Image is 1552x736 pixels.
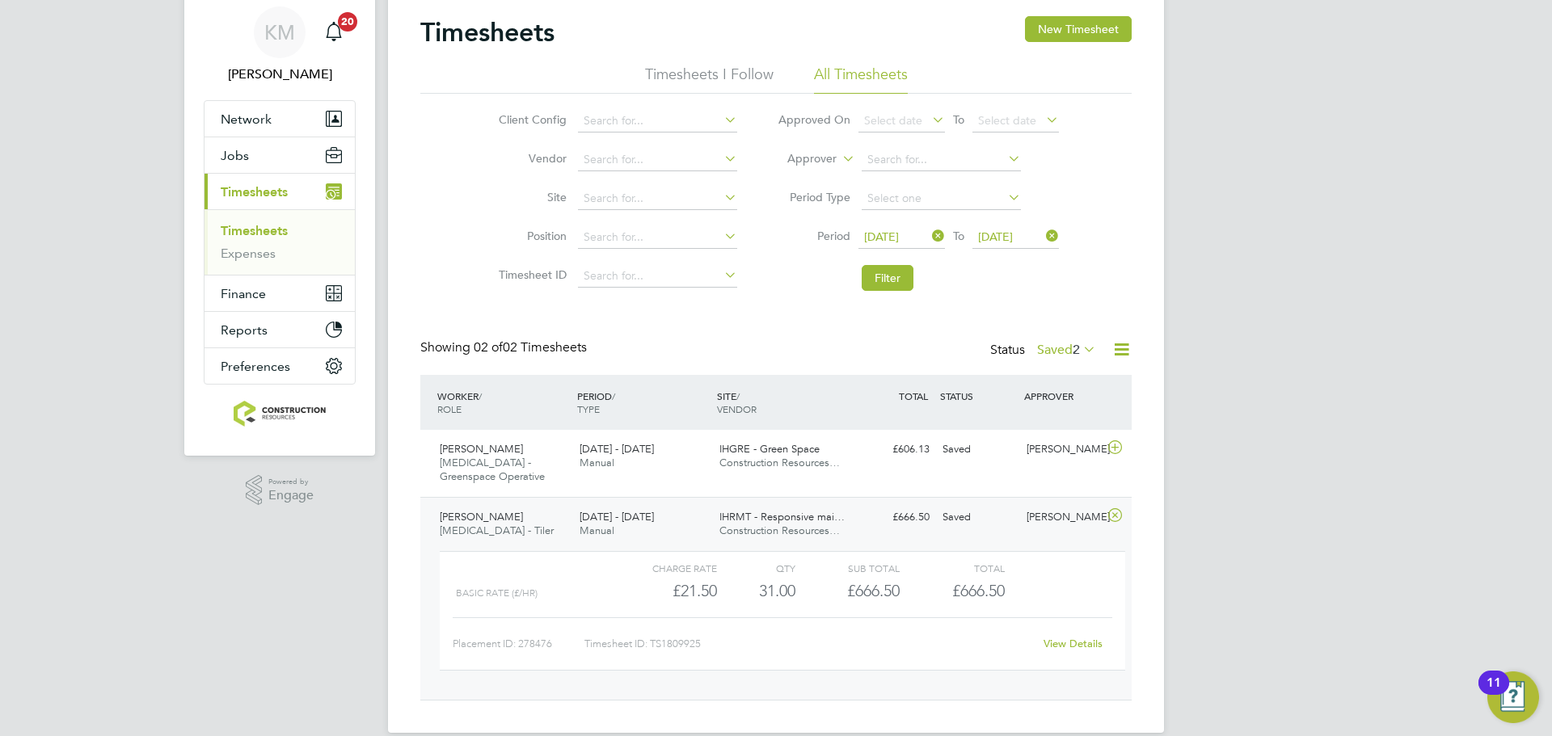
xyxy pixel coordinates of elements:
div: £666.50 [852,504,936,531]
div: APPROVER [1020,381,1104,410]
label: Approver [764,151,837,167]
span: 02 Timesheets [474,339,587,355]
span: Powered by [268,475,314,489]
button: New Timesheet [1025,16,1132,42]
label: Period [778,229,850,243]
span: £666.50 [952,581,1005,600]
div: Saved [936,436,1020,463]
span: Preferences [221,359,290,374]
label: Position [494,229,567,243]
span: Network [221,111,272,127]
span: VENDOR [717,402,757,415]
span: Engage [268,489,314,503]
span: 2 [1073,342,1080,358]
a: Timesheets [221,223,288,238]
span: To [948,225,969,246]
a: Expenses [221,246,276,261]
button: Open Resource Center, 11 new notifications [1487,671,1539,723]
li: Timesheets I Follow [645,65,774,94]
input: Search for... [578,265,737,288]
span: ROLE [437,402,462,415]
span: 02 of [474,339,503,355]
span: Construction Resources… [719,524,840,537]
span: Finance [221,286,266,301]
label: Timesheet ID [494,267,567,282]
div: Status [990,339,1099,362]
div: Showing [420,339,590,356]
span: KM [264,22,295,43]
span: Manual [580,456,614,469]
div: [PERSON_NAME] [1020,436,1104,463]
label: Period Type [778,190,850,204]
span: [PERSON_NAME] [440,442,523,456]
span: [DATE] [864,229,899,244]
label: Saved [1037,342,1096,358]
label: Approved On [778,112,850,127]
div: £666.50 [795,578,900,604]
span: Manual [580,524,614,537]
button: Preferences [205,348,355,384]
span: Select date [864,113,922,128]
button: Timesheets [205,174,355,209]
span: Basic Rate (£/HR) [456,587,538,599]
div: [PERSON_NAME] [1020,504,1104,531]
div: STATUS [936,381,1020,410]
a: KM[PERSON_NAME] [204,6,356,84]
div: 11 [1487,683,1501,704]
span: [PERSON_NAME] [440,510,523,524]
div: £21.50 [613,578,717,604]
div: Charge rate [613,558,717,578]
span: TOTAL [899,389,928,402]
span: / [479,389,482,402]
span: IHRMT - Responsive mai… [719,510,845,524]
input: Search for... [862,149,1021,171]
label: Client Config [494,112,567,127]
span: Kacy Melton [204,65,356,84]
a: Go to home page [204,401,356,427]
div: Sub Total [795,558,900,578]
h2: Timesheets [420,16,555,48]
a: 20 [318,6,350,58]
img: construction-resources-logo-retina.png [234,401,327,427]
div: £606.13 [852,436,936,463]
span: [MEDICAL_DATA] - Tiler [440,524,554,537]
span: Construction Resources… [719,456,840,469]
button: Finance [205,275,355,311]
span: / [736,389,740,402]
input: Search for... [578,226,737,249]
span: [DATE] - [DATE] [580,442,654,456]
span: / [612,389,615,402]
input: Search for... [578,149,737,171]
span: IHGRE - Green Space [719,442,820,456]
input: Search for... [578,187,737,210]
span: To [948,109,969,130]
div: Total [900,558,1004,578]
a: View Details [1044,637,1103,650]
div: Timesheet ID: TS1809925 [584,631,1033,657]
div: QTY [717,558,795,578]
div: Timesheets [205,209,355,275]
span: Jobs [221,148,249,163]
input: Search for... [578,110,737,132]
label: Site [494,190,567,204]
li: All Timesheets [814,65,908,94]
span: [DATE] - [DATE] [580,510,654,524]
div: WORKER [433,381,573,423]
div: 31.00 [717,578,795,604]
span: Select date [978,113,1036,128]
div: Saved [936,504,1020,531]
button: Filter [862,265,913,291]
span: [DATE] [978,229,1013,244]
span: Reports [221,322,268,338]
span: [MEDICAL_DATA] - Greenspace Operative [440,456,545,483]
span: TYPE [577,402,600,415]
div: Placement ID: 278476 [453,631,584,657]
button: Network [205,101,355,137]
span: 20 [338,12,357,32]
div: SITE [713,381,853,423]
button: Jobs [205,137,355,173]
span: Timesheets [221,184,288,200]
label: Vendor [494,151,567,166]
input: Select one [862,187,1021,210]
div: PERIOD [573,381,713,423]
